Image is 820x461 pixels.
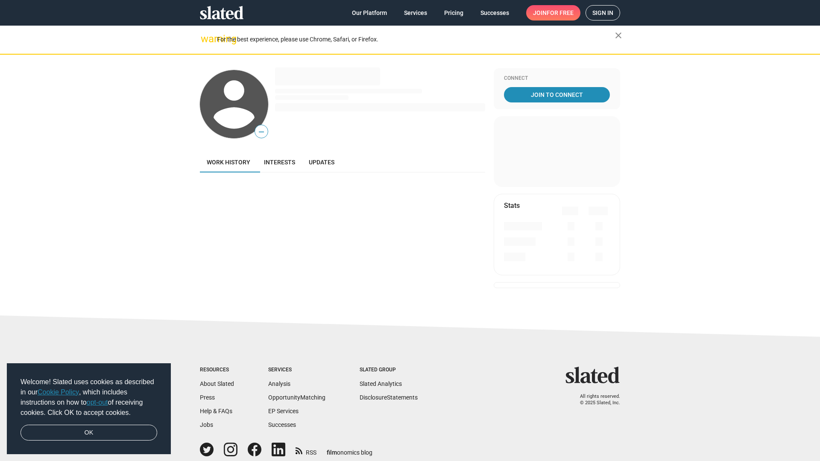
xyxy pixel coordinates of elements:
[200,380,234,387] a: About Slated
[526,5,580,20] a: Joinfor free
[255,126,268,137] span: —
[200,394,215,401] a: Press
[444,5,463,20] span: Pricing
[592,6,613,20] span: Sign in
[87,399,108,406] a: opt-out
[200,421,213,428] a: Jobs
[327,442,372,457] a: filmonomics blog
[268,380,290,387] a: Analysis
[360,380,402,387] a: Slated Analytics
[200,367,234,373] div: Resources
[506,87,608,102] span: Join To Connect
[571,394,620,406] p: All rights reserved. © 2025 Slated, Inc.
[302,152,341,172] a: Updates
[7,363,171,455] div: cookieconsent
[504,201,520,210] mat-card-title: Stats
[504,75,610,82] div: Connect
[533,5,574,20] span: Join
[200,152,257,172] a: Work history
[360,394,418,401] a: DisclosureStatements
[345,5,394,20] a: Our Platform
[38,388,79,396] a: Cookie Policy
[397,5,434,20] a: Services
[309,159,334,166] span: Updates
[268,367,325,373] div: Services
[207,159,250,166] span: Work history
[474,5,516,20] a: Successes
[200,408,232,414] a: Help & FAQs
[613,30,624,41] mat-icon: close
[268,394,325,401] a: OpportunityMatching
[268,421,296,428] a: Successes
[264,159,295,166] span: Interests
[437,5,470,20] a: Pricing
[327,449,337,456] span: film
[217,34,615,45] div: For the best experience, please use Chrome, Safari, or Firefox.
[352,5,387,20] span: Our Platform
[296,443,316,457] a: RSS
[404,5,427,20] span: Services
[504,87,610,102] a: Join To Connect
[201,34,211,44] mat-icon: warning
[586,5,620,20] a: Sign in
[268,408,299,414] a: EP Services
[480,5,509,20] span: Successes
[360,367,418,373] div: Slated Group
[257,152,302,172] a: Interests
[547,5,574,20] span: for free
[20,425,157,441] a: dismiss cookie message
[20,377,157,418] span: Welcome! Slated uses cookies as described in our , which includes instructions on how to of recei...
